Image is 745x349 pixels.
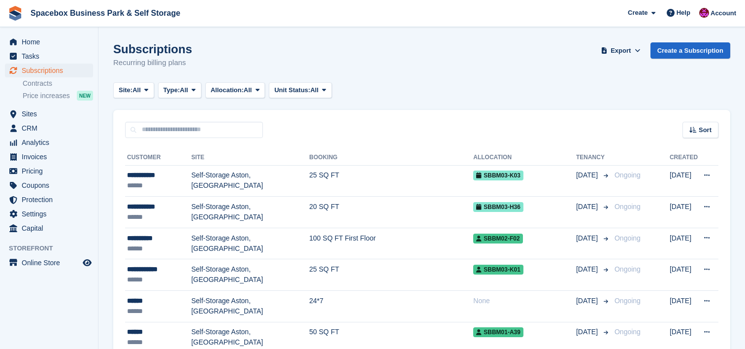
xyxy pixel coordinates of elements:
span: All [310,85,319,95]
span: Pricing [22,164,81,178]
td: Self-Storage Aston, [GEOGRAPHIC_DATA] [191,165,309,197]
span: Price increases [23,91,70,101]
span: [DATE] [576,264,600,275]
td: [DATE] [670,259,698,291]
span: Capital [22,221,81,235]
p: Recurring billing plans [113,57,192,69]
a: menu [5,64,93,77]
span: All [180,85,188,95]
span: Site: [119,85,132,95]
span: Ongoing [615,171,641,179]
h1: Subscriptions [113,42,192,56]
button: Type: All [158,82,201,99]
span: [DATE] [576,170,600,180]
span: Sort [699,125,712,135]
span: SBBM03-K03 [473,171,523,180]
th: Customer [125,150,191,166]
a: menu [5,178,93,192]
a: menu [5,193,93,207]
span: Coupons [22,178,81,192]
span: [DATE] [576,296,600,306]
img: Shitika Balanath [699,8,709,18]
span: Settings [22,207,81,221]
a: menu [5,207,93,221]
a: menu [5,121,93,135]
a: menu [5,107,93,121]
div: NEW [77,91,93,101]
td: [DATE] [670,165,698,197]
a: menu [5,49,93,63]
span: Home [22,35,81,49]
span: Ongoing [615,265,641,273]
a: menu [5,256,93,270]
a: Price increases NEW [23,90,93,101]
button: Allocation: All [205,82,265,99]
th: Tenancy [576,150,611,166]
td: [DATE] [670,197,698,228]
a: menu [5,35,93,49]
span: Storefront [9,244,98,253]
span: Protection [22,193,81,207]
th: Booking [309,150,473,166]
span: Invoices [22,150,81,164]
span: Allocation: [211,85,244,95]
td: 20 SQ FT [309,197,473,228]
span: Sites [22,107,81,121]
span: Export [611,46,631,56]
th: Created [670,150,698,166]
td: Self-Storage Aston, [GEOGRAPHIC_DATA] [191,291,309,322]
a: Create a Subscription [650,42,730,59]
a: menu [5,164,93,178]
a: menu [5,150,93,164]
span: Tasks [22,49,81,63]
button: Site: All [113,82,154,99]
span: Type: [163,85,180,95]
span: Ongoing [615,297,641,305]
img: stora-icon-8386f47178a22dfd0bd8f6a31ec36ba5ce8667c1dd55bd0f319d3a0aa187defe.svg [8,6,23,21]
a: Contracts [23,79,93,88]
button: Export [599,42,643,59]
span: SBBM03-H36 [473,202,523,212]
span: All [244,85,252,95]
a: menu [5,221,93,235]
span: Create [628,8,648,18]
td: [DATE] [670,228,698,259]
td: 100 SQ FT First Floor [309,228,473,259]
span: Subscriptions [22,64,81,77]
span: All [132,85,141,95]
span: Analytics [22,136,81,149]
span: CRM [22,121,81,135]
td: Self-Storage Aston, [GEOGRAPHIC_DATA] [191,197,309,228]
th: Site [191,150,309,166]
span: Ongoing [615,234,641,242]
span: [DATE] [576,202,600,212]
span: SBBM03-K01 [473,265,523,275]
td: [DATE] [670,291,698,322]
a: Spacebox Business Park & Self Storage [27,5,184,21]
a: Preview store [81,257,93,269]
span: Unit Status: [274,85,310,95]
button: Unit Status: All [269,82,331,99]
span: Account [711,8,736,18]
span: Ongoing [615,328,641,336]
td: 25 SQ FT [309,259,473,291]
td: Self-Storage Aston, [GEOGRAPHIC_DATA] [191,228,309,259]
span: SBBM02-F02 [473,234,522,244]
th: Allocation [473,150,576,166]
a: menu [5,136,93,149]
div: None [473,296,576,306]
span: [DATE] [576,233,600,244]
span: SBBM01-A39 [473,327,523,337]
span: [DATE] [576,327,600,337]
span: Online Store [22,256,81,270]
span: Help [677,8,690,18]
span: Ongoing [615,203,641,210]
td: Self-Storage Aston, [GEOGRAPHIC_DATA] [191,259,309,291]
td: 25 SQ FT [309,165,473,197]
